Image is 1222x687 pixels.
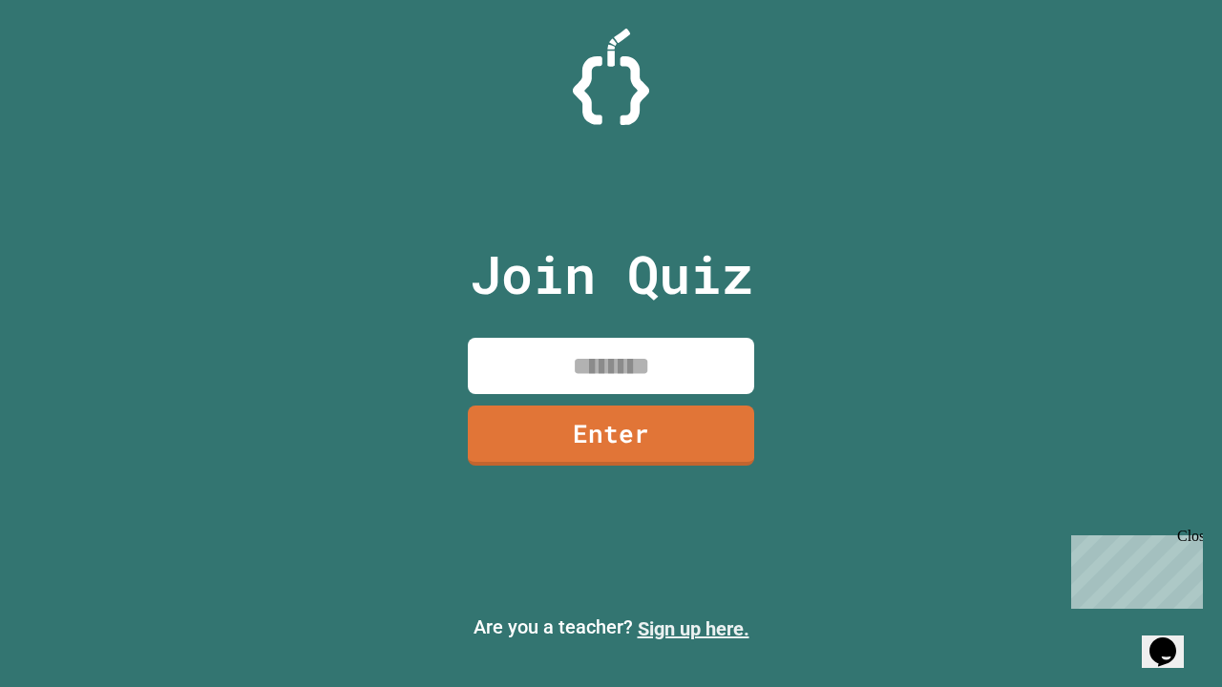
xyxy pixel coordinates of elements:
p: Are you a teacher? [15,613,1207,643]
a: Sign up here. [638,617,749,640]
a: Enter [468,406,754,466]
p: Join Quiz [470,235,753,314]
iframe: chat widget [1064,528,1203,609]
div: Chat with us now!Close [8,8,132,121]
img: Logo.svg [573,29,649,125]
iframe: chat widget [1142,611,1203,668]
